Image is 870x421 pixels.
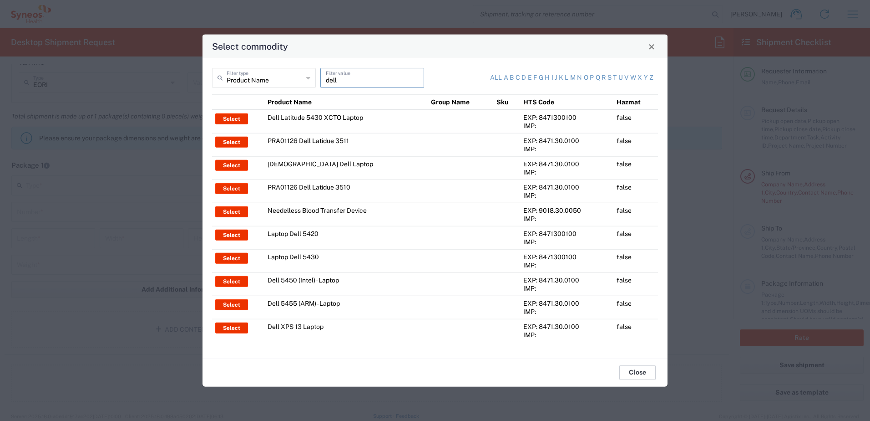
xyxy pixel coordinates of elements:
button: Close [645,40,658,53]
td: false [613,180,658,203]
td: Dell XPS 13 Laptop [264,319,428,342]
div: EXP: 8471.30.0100 [523,299,611,308]
button: Close [619,365,656,380]
div: IMP: [523,191,611,200]
div: IMP: [523,261,611,269]
button: Select [215,299,248,310]
button: Select [215,276,248,287]
div: IMP: [523,215,611,223]
a: b [510,73,514,82]
a: g [539,73,543,82]
button: Select [215,253,248,264]
a: d [521,73,526,82]
button: Select [215,183,248,194]
td: false [613,203,658,226]
td: false [613,272,658,296]
button: Select [215,137,248,148]
div: IMP: [523,168,611,176]
div: EXP: 8471300100 [523,230,611,238]
td: PRA01126 Dell Latidue 3511 [264,133,428,156]
a: y [644,73,648,82]
div: IMP: [523,122,611,130]
div: EXP: 8471.30.0100 [523,137,611,145]
div: IMP: [523,145,611,153]
a: u [618,73,623,82]
a: h [545,73,550,82]
a: e [528,73,532,82]
a: f [533,73,537,82]
th: Group Name [428,94,493,110]
div: EXP: 8471300100 [523,113,611,122]
th: Product Name [264,94,428,110]
td: false [613,296,658,319]
div: IMP: [523,331,611,339]
td: false [613,319,658,342]
button: Select [215,113,248,124]
div: IMP: [523,238,611,246]
td: false [613,226,658,249]
div: EXP: 8471300100 [523,253,611,261]
a: l [565,73,568,82]
td: false [613,133,658,156]
a: r [602,73,606,82]
a: m [570,73,576,82]
div: IMP: [523,308,611,316]
a: c [516,73,520,82]
a: z [649,73,653,82]
td: Laptop Dell 5420 [264,226,428,249]
td: Dell 5450 (Intel) - Laptop [264,272,428,296]
div: EXP: 8471.30.0100 [523,323,611,331]
th: HTS Code [520,94,614,110]
a: o [584,73,588,82]
a: a [504,73,508,82]
td: Laptop Dell 5430 [264,249,428,272]
div: IMP: [523,284,611,293]
a: All [490,73,502,82]
a: w [630,73,636,82]
button: Select [215,206,248,217]
button: Select [215,230,248,241]
td: [DEMOGRAPHIC_DATA] Dell Laptop [264,156,428,180]
button: Select [215,160,248,171]
a: k [559,73,563,82]
div: EXP: 8471.30.0100 [523,160,611,168]
td: PRA01126 Dell Latidue 3510 [264,180,428,203]
a: p [590,73,594,82]
a: v [624,73,628,82]
div: EXP: 8471.30.0100 [523,276,611,284]
a: s [607,73,612,82]
th: Hazmat [613,94,658,110]
a: q [596,73,600,82]
th: Sku [493,94,520,110]
a: x [637,73,642,82]
table: Select commodity [212,94,658,342]
td: false [613,110,658,133]
td: Needelless Blood Transfer Device [264,203,428,226]
td: false [613,156,658,180]
button: Select [215,323,248,334]
td: Dell 5455 (ARM) - Laptop [264,296,428,319]
div: EXP: 9018.30.0050 [523,206,611,215]
a: j [555,73,557,82]
a: t [613,73,617,82]
a: i [551,73,553,82]
div: EXP: 8471.30.0100 [523,183,611,191]
a: n [577,73,582,82]
td: false [613,249,658,272]
h4: Select commodity [212,40,288,53]
td: Dell Latitude 5430 XCTO Laptop [264,110,428,133]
